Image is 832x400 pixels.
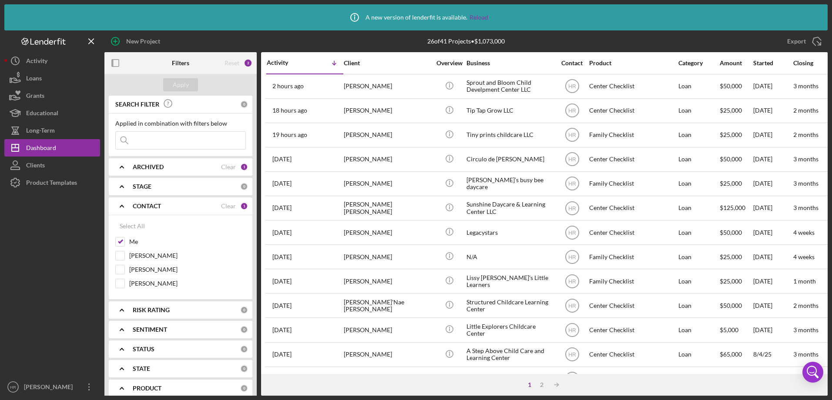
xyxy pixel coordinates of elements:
[272,107,307,114] time: 2025-08-11 22:49
[793,302,819,309] time: 2 months
[272,180,292,187] time: 2025-08-10 04:43
[568,278,576,284] text: HR
[778,33,828,50] button: Export
[793,180,819,187] time: 3 months
[344,221,431,244] div: [PERSON_NAME]
[10,385,16,390] text: HR
[244,59,252,67] div: 2
[753,99,792,122] div: [DATE]
[133,346,154,353] b: STATUS
[120,217,145,235] div: Select All
[753,367,792,390] div: [DATE]
[133,326,167,333] b: SENTIMENT
[115,101,159,108] b: SEARCH FILTER
[272,131,307,138] time: 2025-08-11 22:03
[753,318,792,341] div: [DATE]
[589,75,676,98] div: Center Checklist
[568,327,576,333] text: HR
[344,123,431,147] div: [PERSON_NAME]
[272,253,292,260] time: 2025-08-07 01:57
[4,157,100,174] button: Clients
[115,217,149,235] button: Select All
[466,221,554,244] div: Legacystars
[793,229,815,236] time: 4 weeks
[568,157,576,163] text: HR
[793,131,819,138] time: 2 months
[678,270,719,293] div: Loan
[129,265,246,274] label: [PERSON_NAME]
[793,326,819,333] time: 3 months
[427,38,505,45] div: 26 of 41 Projects • $1,073,000
[344,60,431,67] div: Client
[22,378,78,398] div: [PERSON_NAME]
[466,172,554,195] div: [PERSON_NAME]’s busy bee daycare
[344,148,431,171] div: [PERSON_NAME]
[272,204,292,211] time: 2025-08-08 15:42
[115,120,246,127] div: Applied in combination with filters below
[753,60,792,67] div: Started
[753,172,792,195] div: [DATE]
[466,343,554,366] div: A Step Above Child Care and Learning Center
[129,251,246,260] label: [PERSON_NAME]
[344,294,431,317] div: [PERSON_NAME]'Nae [PERSON_NAME]
[272,302,292,309] time: 2025-08-05 18:55
[240,183,248,190] div: 0
[720,270,752,293] div: $25,000
[568,205,576,211] text: HR
[466,148,554,171] div: Circulo de [PERSON_NAME]
[802,362,823,383] div: Open Intercom Messenger
[240,326,248,333] div: 0
[4,139,100,157] button: Dashboard
[4,104,100,122] a: Educational
[26,122,55,141] div: Long-Term
[466,245,554,268] div: N/A
[272,229,292,236] time: 2025-08-08 03:29
[267,59,305,66] div: Activity
[225,60,239,67] div: Reset
[133,203,161,210] b: CONTACT
[793,107,819,114] time: 2 months
[793,277,816,285] time: 1 month
[589,294,676,317] div: Center Checklist
[568,303,576,309] text: HR
[344,99,431,122] div: [PERSON_NAME]
[720,172,752,195] div: $25,000
[678,60,719,67] div: Category
[240,100,248,108] div: 0
[344,75,431,98] div: [PERSON_NAME]
[172,60,189,67] b: Filters
[720,318,752,341] div: $5,000
[589,197,676,220] div: Center Checklist
[466,270,554,293] div: Lissy [PERSON_NAME]'s Little Learners
[221,163,236,170] div: Clear
[589,60,676,67] div: Product
[4,70,100,87] button: Loans
[720,294,752,317] div: $50,000
[344,318,431,341] div: [PERSON_NAME]
[240,384,248,392] div: 0
[753,148,792,171] div: [DATE]
[720,197,752,220] div: $125,000
[720,75,752,98] div: $50,000
[344,245,431,268] div: [PERSON_NAME]
[568,108,576,114] text: HR
[720,60,752,67] div: Amount
[678,318,719,341] div: Loan
[4,52,100,70] button: Activity
[589,172,676,195] div: Family Checklist
[129,279,246,288] label: [PERSON_NAME]
[26,87,44,107] div: Grants
[466,294,554,317] div: Structured Childcare Learning Center
[589,270,676,293] div: Family Checklist
[4,87,100,104] a: Grants
[793,350,819,358] time: 3 months
[466,197,554,220] div: Sunshine Daycare & Learning Center LLC
[466,318,554,341] div: Little Explorers Childcare Center
[466,367,554,390] div: Rooted Hearts Preschool
[240,345,248,353] div: 0
[240,163,248,171] div: 1
[26,70,42,89] div: Loans
[4,174,100,191] a: Product Templates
